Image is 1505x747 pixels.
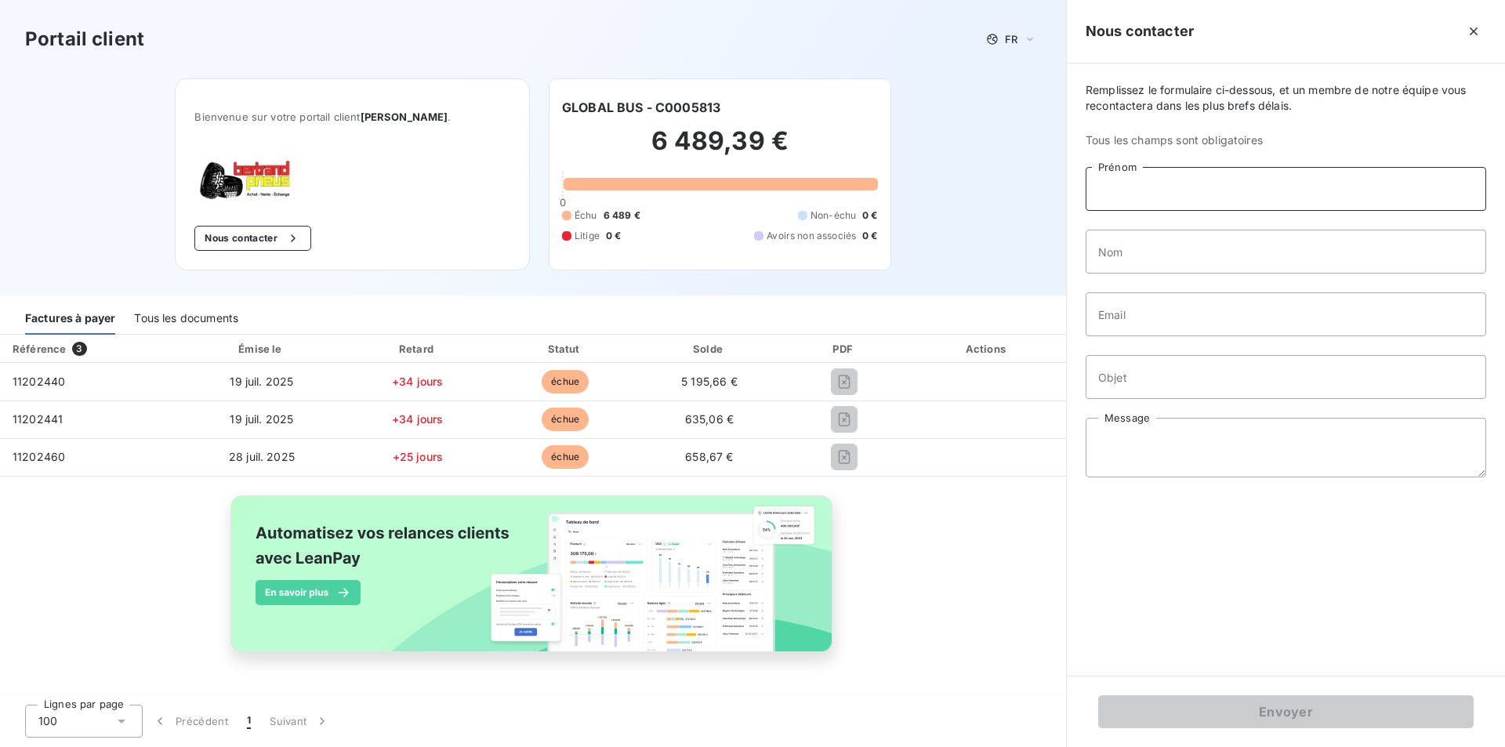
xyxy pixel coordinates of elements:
[811,209,856,223] span: Non-échu
[575,229,600,243] span: Litige
[38,713,57,729] span: 100
[229,450,295,463] span: 28 juil. 2025
[13,450,65,463] span: 11202460
[392,375,443,388] span: +34 jours
[1086,167,1486,211] input: placeholder
[143,705,238,738] button: Précédent
[13,412,63,426] span: 11202441
[238,705,260,738] button: 1
[685,450,733,463] span: 658,67 €
[1086,20,1194,42] h5: Nous contacter
[230,412,293,426] span: 19 juil. 2025
[361,111,448,123] span: [PERSON_NAME]
[862,209,877,223] span: 0 €
[183,341,339,357] div: Émise le
[912,341,1063,357] div: Actions
[216,486,850,679] img: banner
[392,412,443,426] span: +34 jours
[542,408,589,431] span: échue
[495,341,635,357] div: Statut
[560,196,566,209] span: 0
[1086,132,1486,148] span: Tous les champs sont obligatoires
[260,705,339,738] button: Suivant
[606,229,621,243] span: 0 €
[13,343,66,355] div: Référence
[194,161,295,201] img: Company logo
[25,302,115,335] div: Factures à payer
[641,341,777,357] div: Solde
[1098,695,1474,728] button: Envoyer
[542,445,589,469] span: échue
[562,125,878,172] h2: 6 489,39 €
[1086,292,1486,336] input: placeholder
[681,375,738,388] span: 5 195,66 €
[346,341,490,357] div: Retard
[25,25,144,53] h3: Portail client
[134,302,238,335] div: Tous les documents
[767,229,856,243] span: Avoirs non associés
[862,229,877,243] span: 0 €
[230,375,293,388] span: 19 juil. 2025
[685,412,734,426] span: 635,06 €
[1086,230,1486,274] input: placeholder
[393,450,443,463] span: +25 jours
[1086,82,1486,114] span: Remplissez le formulaire ci-dessous, et un membre de notre équipe vous recontactera dans les plus...
[784,341,905,357] div: PDF
[194,226,310,251] button: Nous contacter
[575,209,597,223] span: Échu
[562,98,720,117] h6: GLOBAL BUS - C0005813
[1086,355,1486,399] input: placeholder
[72,342,86,356] span: 3
[247,713,251,729] span: 1
[604,209,640,223] span: 6 489 €
[1005,33,1017,45] span: FR
[542,370,589,393] span: échue
[13,375,65,388] span: 11202440
[194,111,510,123] span: Bienvenue sur votre portail client .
